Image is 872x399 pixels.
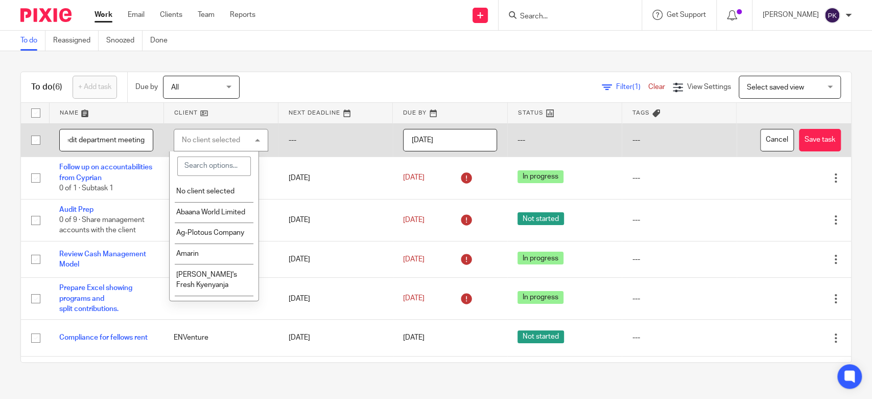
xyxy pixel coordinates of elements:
td: ENVenture [163,320,278,356]
span: [DATE] [403,334,425,341]
a: Email [128,10,145,20]
span: 0 of 9 · Share management accounts with the client [59,216,145,234]
div: No client selected [182,137,240,144]
p: [PERSON_NAME] [763,10,819,20]
td: --- [507,123,622,157]
td: ENVenture [163,356,278,398]
input: Pick a date [403,129,497,152]
span: [DATE] [403,256,425,263]
td: ENVenture [163,241,278,277]
span: Abaana World Limited [176,209,245,216]
span: [DATE] [403,174,425,182]
td: [DATE] [278,356,393,398]
a: Clients [160,10,182,20]
img: Pixie [20,8,72,22]
td: [DATE] [278,278,393,320]
h1: To do [31,82,62,93]
span: (6) [53,83,62,91]
span: Amarin [176,250,199,257]
span: View Settings [687,83,731,91]
div: --- [632,173,726,183]
td: [DATE] [278,241,393,277]
img: svg%3E [824,7,840,24]
span: Filter [616,83,648,91]
span: Not started [517,212,564,225]
span: 0 of 1 · Subtask 1 [59,185,113,192]
td: --- [278,123,393,157]
td: ENVenture [163,157,278,199]
span: In progress [517,252,563,264]
span: (1) [632,83,641,91]
span: [PERSON_NAME]'s Fresh Kyenyanja [176,271,237,289]
button: Cancel [760,129,794,152]
a: Team [198,10,215,20]
span: Ag-Plotous Company [176,229,244,236]
span: Tags [632,110,650,116]
button: Save task [799,129,841,152]
input: Search options... [177,157,251,176]
a: To do [20,31,45,51]
span: Not started [517,330,564,343]
td: [DATE] [278,320,393,356]
a: Reports [230,10,255,20]
span: In progress [517,170,563,183]
span: Get Support [667,11,706,18]
td: [DATE] [278,157,393,199]
td: ENVenture [163,278,278,320]
a: Reassigned [53,31,99,51]
a: Prepare Excel showing programs and split contributions. [59,284,132,313]
div: --- [632,215,726,225]
p: Due by [135,82,158,92]
span: No client selected [176,188,234,195]
span: All [171,84,179,91]
input: Task name [59,129,153,152]
td: ENVenture [163,199,278,241]
div: --- [632,332,726,343]
a: Done [150,31,175,51]
a: Work [95,10,112,20]
a: Compliance for fellows rent [59,334,148,341]
span: In progress [517,291,563,304]
a: Review Cash Management Model [59,251,146,268]
span: [DATE] [403,216,425,224]
span: [DATE] [403,295,425,302]
a: Snoozed [106,31,143,51]
a: Audit Prep [59,206,93,213]
a: Clear [648,83,665,91]
div: --- [632,294,726,304]
td: --- [622,123,736,157]
div: --- [632,254,726,264]
input: Search [519,12,611,21]
span: Select saved view [747,84,804,91]
a: Follow up on accountabilities from Cyprian [59,164,152,181]
a: + Add task [73,76,117,99]
td: [DATE] [278,199,393,241]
